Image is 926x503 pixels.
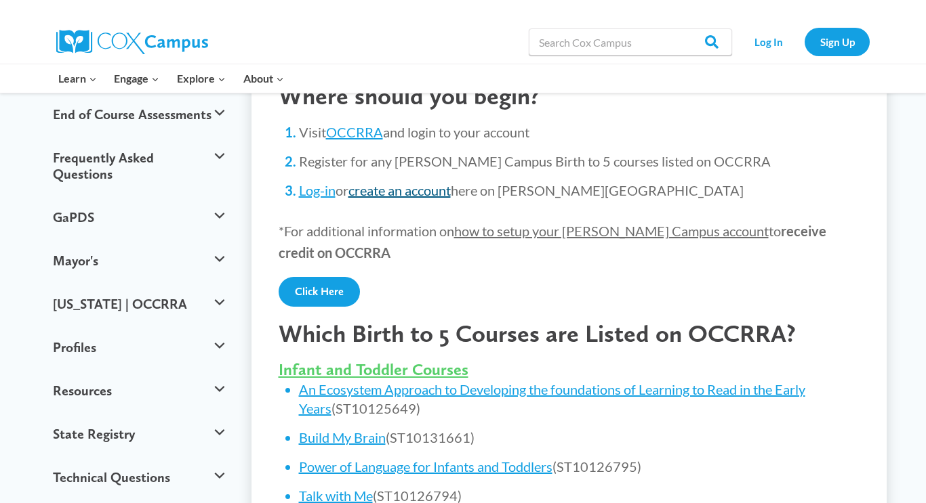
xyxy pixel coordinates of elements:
[56,30,208,54] img: Cox Campus
[299,457,860,476] li: (ST10126795)
[299,429,386,445] a: Build My Brain
[49,64,106,93] button: Child menu of Learn
[279,359,468,379] span: Infant and Toddler Courses
[46,412,231,456] button: State Registry
[299,152,860,171] li: Register for any [PERSON_NAME] Campus Birth to 5 courses listed on OCCRRA
[46,369,231,412] button: Resources
[46,136,231,196] button: Frequently Asked Questions
[106,64,169,93] button: Child menu of Engage
[235,64,293,93] button: Child menu of About
[279,277,360,307] a: Click Here
[279,223,826,261] strong: receive credit on OCCRRA
[279,81,860,110] h2: Where should you begin?
[279,319,860,348] h2: Which Birth to 5 Courses are Listed on OCCRRA?
[348,182,451,198] a: create an account
[299,381,805,416] a: An Ecosystem Approach to Developing the foundations of Learning to Read in the Early Years
[299,181,860,200] li: or here on [PERSON_NAME][GEOGRAPHIC_DATA]
[49,64,292,93] nav: Primary Navigation
[299,428,860,447] li: (ST10131661)
[299,458,552,475] a: Power of Language for Infants and Toddlers
[46,196,231,239] button: GaPDS
[739,28,870,56] nav: Secondary Navigation
[46,282,231,326] button: [US_STATE] | OCCRRA
[46,93,231,136] button: End of Course Assessments
[279,220,860,263] p: *For additional information on to
[454,223,769,239] span: how to setup your [PERSON_NAME] Campus account
[326,124,383,140] a: OCCRRA
[168,64,235,93] button: Child menu of Explore
[805,28,870,56] a: Sign Up
[46,239,231,282] button: Mayor's
[299,123,860,141] li: Visit and login to your account
[46,456,231,499] button: Technical Questions
[46,326,231,369] button: Profiles
[299,182,336,198] a: Log-in
[739,28,798,56] a: Log In
[299,380,860,418] li: (ST10125649)
[529,28,732,56] input: Search Cox Campus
